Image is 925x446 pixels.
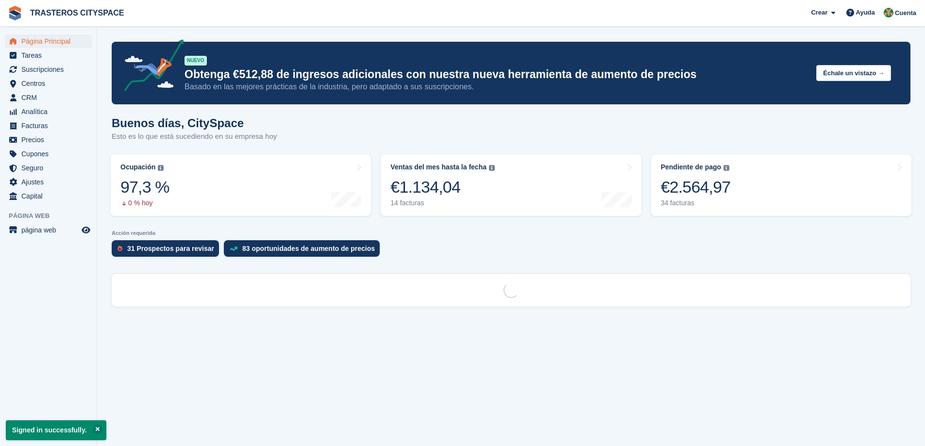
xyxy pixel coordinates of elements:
a: menu [5,133,92,147]
a: Vista previa de la tienda [80,224,92,236]
a: menu [5,91,92,104]
span: Ayuda [856,8,875,17]
a: Ventas del mes hasta la fecha €1.134,04 14 facturas [381,154,641,216]
a: menu [5,77,92,90]
img: prospect-51fa495bee0391a8d652442698ab0144808aea92771e9ea1ae160a38d050c398.svg [118,246,122,251]
div: NUEVO [185,56,207,66]
p: Obtenga €512,88 de ingresos adicionales con nuestra nueva herramienta de aumento de precios [185,67,808,82]
img: price-adjustments-announcement-icon-8257ccfd72463d97f412b2fc003d46551f7dbcb40ab6d574587a9cd5c0d94... [116,39,184,95]
a: Ocupación 97,3 % 0 % hoy [111,154,371,216]
div: 14 facturas [390,199,495,207]
span: CRM [21,91,80,104]
img: icon-info-grey-7440780725fd019a000dd9b08b2336e03edf1995a4989e88bcd33f0948082b44.svg [158,165,164,171]
span: página web [21,223,80,237]
span: Crear [811,8,827,17]
img: icon-info-grey-7440780725fd019a000dd9b08b2336e03edf1995a4989e88bcd33f0948082b44.svg [723,165,729,171]
button: Échale un vistazo → [816,65,891,81]
a: Pendiente de pago €2.564,97 34 facturas [651,154,911,216]
span: Centros [21,77,80,90]
span: Capital [21,189,80,203]
span: Tareas [21,49,80,62]
a: menu [5,189,92,203]
p: Signed in successfully. [6,420,106,440]
span: Página Principal [21,34,80,48]
span: Analítica [21,105,80,118]
div: €1.134,04 [390,177,495,197]
span: Seguro [21,161,80,175]
span: Página web [9,211,97,221]
a: menu [5,63,92,76]
a: menu [5,34,92,48]
div: 97,3 % [120,177,169,197]
span: Cuenta [895,8,916,18]
p: Acción requerida [112,230,910,236]
span: Precios [21,133,80,147]
img: CitySpace [884,8,893,17]
span: Cupones [21,147,80,161]
div: 34 facturas [661,199,731,207]
img: price_increase_opportunities-93ffe204e8149a01c8c9dc8f82e8f89637d9d84a8eef4429ea346261dce0b2c0.svg [230,247,237,251]
a: TRASTEROS CITYSPACE [26,5,128,21]
a: menú [5,223,92,237]
span: Suscripciones [21,63,80,76]
span: Facturas [21,119,80,132]
a: menu [5,119,92,132]
p: Esto es lo que está sucediendo en su empresa hoy [112,131,277,142]
a: menu [5,49,92,62]
span: Ajustes [21,175,80,189]
img: stora-icon-8386f47178a22dfd0bd8f6a31ec36ba5ce8667c1dd55bd0f319d3a0aa187defe.svg [8,6,22,20]
div: €2.564,97 [661,177,731,197]
img: icon-info-grey-7440780725fd019a000dd9b08b2336e03edf1995a4989e88bcd33f0948082b44.svg [489,165,495,171]
div: 0 % hoy [120,199,169,207]
a: menu [5,161,92,175]
h1: Buenos días, CitySpace [112,116,277,130]
div: 31 Prospectos para revisar [127,245,214,252]
a: menu [5,175,92,189]
div: Pendiente de pago [661,163,721,171]
a: menu [5,105,92,118]
div: Ocupación [120,163,155,171]
a: 83 oportunidades de aumento de precios [224,240,385,262]
p: Basado en las mejores prácticas de la industria, pero adaptado a sus suscripciones. [185,82,808,92]
a: 31 Prospectos para revisar [112,240,224,262]
div: Ventas del mes hasta la fecha [390,163,487,171]
div: 83 oportunidades de aumento de precios [242,245,375,252]
a: menu [5,147,92,161]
